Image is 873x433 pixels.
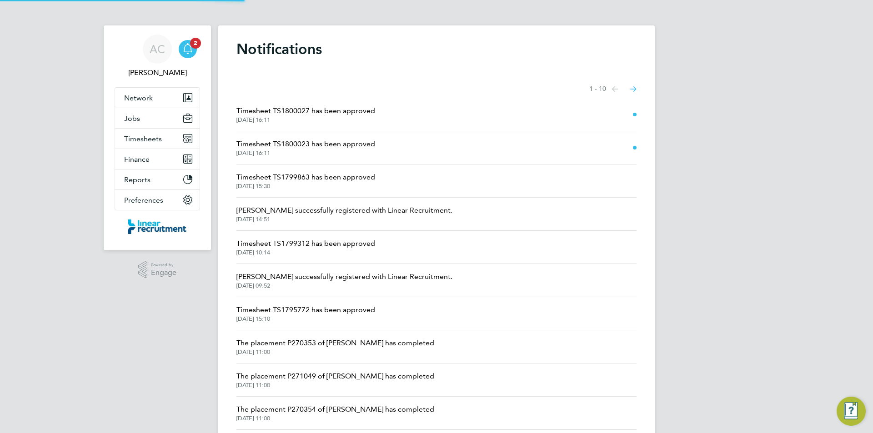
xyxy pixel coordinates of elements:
span: [DATE] 15:30 [236,183,375,190]
span: Jobs [124,114,140,123]
button: Network [115,88,200,108]
span: Timesheet TS1800027 has been approved [236,105,375,116]
span: Preferences [124,196,163,204]
a: AC[PERSON_NAME] [115,35,200,78]
span: [DATE] 11:00 [236,348,434,356]
span: AC [150,43,165,55]
button: Finance [115,149,200,169]
a: Powered byEngage [138,261,177,279]
span: 1 - 10 [589,85,606,94]
span: Reports [124,175,151,184]
span: Engage [151,269,176,277]
a: Timesheet TS1795772 has been approved[DATE] 15:10 [236,304,375,323]
a: Timesheet TS1799863 has been approved[DATE] 15:30 [236,172,375,190]
a: The placement P270353 of [PERSON_NAME] has completed[DATE] 11:00 [236,338,434,356]
a: The placement P271049 of [PERSON_NAME] has completed[DATE] 11:00 [236,371,434,389]
span: [DATE] 10:14 [236,249,375,256]
span: Timesheets [124,134,162,143]
span: Anneliese Clifton [115,67,200,78]
nav: Main navigation [104,25,211,250]
span: Timesheet TS1795772 has been approved [236,304,375,315]
a: The placement P270354 of [PERSON_NAME] has completed[DATE] 11:00 [236,404,434,422]
span: [DATE] 14:51 [236,216,452,223]
span: [PERSON_NAME] successfully registered with Linear Recruitment. [236,271,452,282]
h1: Notifications [236,40,637,58]
span: The placement P270354 of [PERSON_NAME] has completed [236,404,434,415]
span: Powered by [151,261,176,269]
span: 2 [190,38,201,49]
a: Go to home page [115,219,200,234]
button: Jobs [115,108,200,128]
span: [DATE] 11:00 [236,382,434,389]
span: [DATE] 11:00 [236,415,434,422]
span: Timesheet TS1799312 has been approved [236,238,375,249]
button: Engage Resource Center [837,397,866,426]
span: Timesheet TS1800023 has been approved [236,139,375,149]
button: Timesheets [115,129,200,149]
span: Timesheet TS1799863 has been approved [236,172,375,183]
span: Network [124,94,153,102]
span: The placement P271049 of [PERSON_NAME] has completed [236,371,434,382]
span: Finance [124,155,150,164]
button: Preferences [115,190,200,210]
a: [PERSON_NAME] successfully registered with Linear Recruitment.[DATE] 09:52 [236,271,452,289]
span: [DATE] 09:52 [236,282,452,289]
a: [PERSON_NAME] successfully registered with Linear Recruitment.[DATE] 14:51 [236,205,452,223]
a: 2 [179,35,197,64]
a: Timesheet TS1800023 has been approved[DATE] 16:11 [236,139,375,157]
img: linearrecruitment-logo-retina.png [128,219,186,234]
span: [DATE] 16:11 [236,149,375,157]
span: [DATE] 16:11 [236,116,375,124]
span: The placement P270353 of [PERSON_NAME] has completed [236,338,434,348]
span: [PERSON_NAME] successfully registered with Linear Recruitment. [236,205,452,216]
button: Reports [115,169,200,189]
span: [DATE] 15:10 [236,315,375,323]
nav: Select page of notifications list [589,80,637,98]
a: Timesheet TS1799312 has been approved[DATE] 10:14 [236,238,375,256]
a: Timesheet TS1800027 has been approved[DATE] 16:11 [236,105,375,124]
